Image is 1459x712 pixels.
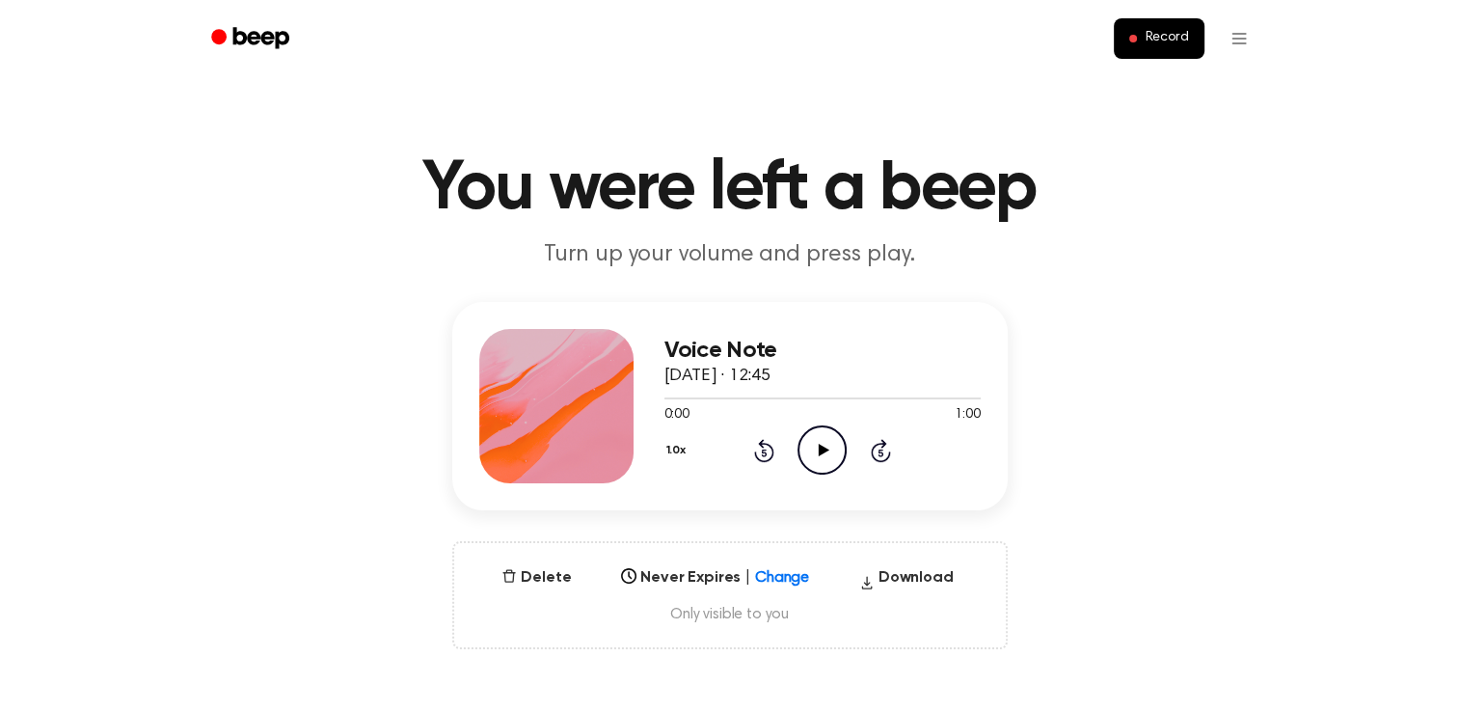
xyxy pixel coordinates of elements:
[664,405,689,425] span: 0:00
[851,566,961,597] button: Download
[360,239,1100,271] p: Turn up your volume and press play.
[198,20,307,58] a: Beep
[664,434,693,467] button: 1.0x
[1145,30,1188,47] span: Record
[236,154,1224,224] h1: You were left a beep
[664,368,770,385] span: [DATE] · 12:45
[477,605,983,624] span: Only visible to you
[664,338,981,364] h3: Voice Note
[955,405,980,425] span: 1:00
[1216,15,1262,62] button: Open menu
[494,566,579,589] button: Delete
[1114,18,1203,59] button: Record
